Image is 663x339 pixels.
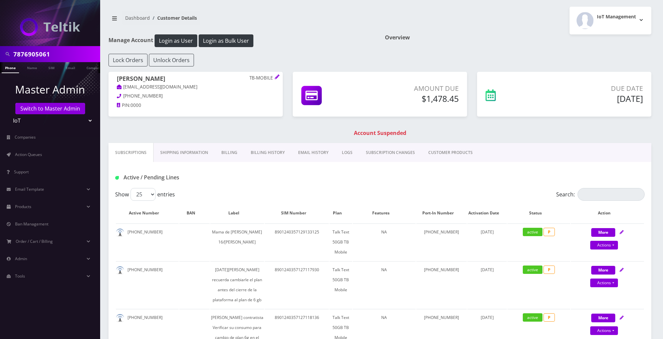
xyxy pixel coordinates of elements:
[385,34,651,41] h1: Overview
[329,203,352,223] th: Plan: activate to sort column ascending
[15,103,85,114] a: Switch to Master Admin
[265,203,329,223] th: SIM Number: activate to sort column ascending
[108,11,375,30] nav: breadcrumb
[570,7,651,34] button: IoT Management
[210,203,264,223] th: Label: activate to sort column ascending
[154,143,215,162] a: Shipping Information
[359,143,422,162] a: SUBSCRIPTION CHANGES
[20,18,80,36] img: IoT
[15,256,27,262] span: Admin
[244,143,291,162] a: Billing History
[15,221,48,227] span: Ban Management
[335,143,359,162] a: LOGS
[15,204,31,209] span: Products
[249,75,274,81] p: TB-MOBILE
[556,188,645,201] label: Search:
[590,279,618,287] a: Actions
[13,48,98,60] input: Search in Company
[591,314,615,322] button: More
[153,36,199,44] a: Login as User
[265,261,329,308] td: 8901240357127117930
[116,228,124,237] img: default.png
[578,188,645,201] input: Search:
[199,36,253,44] a: Login as Bulk User
[541,83,643,94] p: Due Date
[210,261,264,308] td: [DATE][PERSON_NAME] recuerda cambiarle el plan antes del cierre de la plataforma al plan de 6 gb
[210,223,264,261] td: Mama de [PERSON_NAME] 16/[PERSON_NAME]
[467,203,507,223] th: Activation Date: activate to sort column ascending
[265,223,329,261] td: 8901240357129133125
[507,203,570,223] th: Status: activate to sort column ascending
[481,267,494,273] span: [DATE]
[110,130,650,136] h1: Account Suspended
[353,223,416,261] td: NA
[115,176,119,180] img: Active / Pending Lines
[590,241,618,249] a: Actions
[15,134,36,140] span: Companies
[571,203,644,223] th: Action: activate to sort column ascending
[155,34,197,47] button: Login as User
[108,34,375,47] h1: Manage Account
[125,15,150,21] a: Dashboard
[24,62,40,72] a: Name
[117,75,274,83] h1: [PERSON_NAME]
[523,228,542,236] span: active
[15,186,44,192] span: Email Template
[291,143,335,162] a: EMAIL HISTORY
[117,84,197,91] a: [EMAIL_ADDRESS][DOMAIN_NAME]
[115,174,285,181] h1: Active / Pending Lines
[116,203,179,223] th: Active Number: activate to sort column ascending
[215,143,244,162] a: Billing
[117,102,131,109] a: PIN:
[116,314,124,322] img: default.png
[371,94,459,104] h5: $1,478.45
[14,169,29,175] span: Support
[597,14,636,20] h2: IoT Management
[199,34,253,47] button: Login as Bulk User
[83,62,105,72] a: Company
[353,203,416,223] th: Features: activate to sort column ascending
[590,326,618,335] a: Actions
[541,94,643,104] h5: [DATE]
[543,313,555,322] span: P
[329,261,352,308] td: Talk Text 50GB TB Mobile
[179,203,210,223] th: BAN: activate to sort column ascending
[16,238,53,244] span: Order / Cart / Billing
[422,143,479,162] a: CUSTOMER PRODUCTS
[329,223,352,261] td: Talk Text 50GB TB Mobile
[2,62,19,73] a: Phone
[416,223,467,261] td: [PHONE_NUMBER]
[123,93,163,99] span: [PHONE_NUMBER]
[116,223,179,261] td: [PHONE_NUMBER]
[150,14,197,21] li: Customer Details
[543,228,555,236] span: P
[353,261,416,308] td: NA
[108,54,148,66] button: Lock Orders
[523,313,542,322] span: active
[116,266,124,275] img: default.png
[149,54,194,66] button: Unlock Orders
[543,266,555,274] span: P
[371,83,459,94] p: Amount Due
[416,203,467,223] th: Port-In Number: activate to sort column ascending
[15,273,25,279] span: Tools
[523,266,542,274] span: active
[15,152,42,157] span: Action Queues
[416,261,467,308] td: [PHONE_NUMBER]
[116,261,179,308] td: [PHONE_NUMBER]
[591,266,615,275] button: More
[108,143,154,162] a: Subscriptions
[131,102,141,108] span: 0000
[591,228,615,237] button: More
[45,62,58,72] a: SIM
[115,188,175,201] label: Show entries
[62,62,78,72] a: Email
[481,315,494,320] span: [DATE]
[131,188,156,201] select: Showentries
[481,229,494,235] span: [DATE]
